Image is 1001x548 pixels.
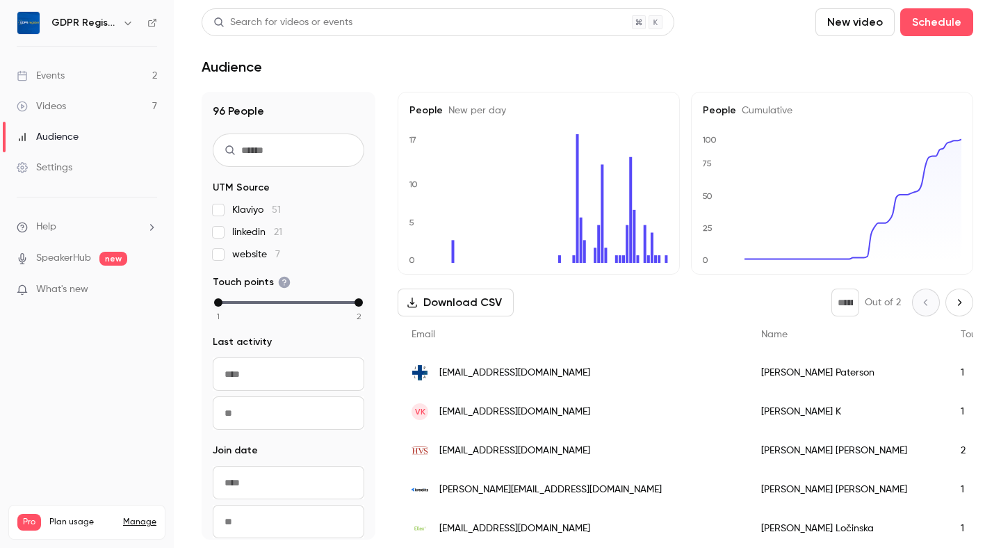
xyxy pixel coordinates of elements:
[761,330,788,339] span: Name
[17,69,65,83] div: Events
[439,366,590,380] span: [EMAIL_ADDRESS][DOMAIN_NAME]
[213,103,364,120] h1: 96 People
[357,310,361,323] span: 2
[815,8,895,36] button: New video
[439,522,590,536] span: [EMAIL_ADDRESS][DOMAIN_NAME]
[747,431,947,470] div: [PERSON_NAME] [PERSON_NAME]
[123,517,156,528] a: Manage
[702,255,708,265] text: 0
[274,227,282,237] span: 21
[747,353,947,392] div: [PERSON_NAME] Paterson
[17,99,66,113] div: Videos
[36,282,88,297] span: What's new
[865,296,901,309] p: Out of 2
[747,509,947,548] div: [PERSON_NAME] Ločinska
[412,442,428,459] img: hvs.com
[232,248,280,261] span: website
[702,135,717,145] text: 100
[702,191,713,201] text: 50
[272,205,281,215] span: 51
[703,104,961,118] h5: People
[702,159,712,168] text: 75
[213,357,364,391] input: From
[232,225,282,239] span: linkedin
[202,58,262,75] h1: Audience
[17,161,72,175] div: Settings
[945,289,973,316] button: Next page
[703,223,713,233] text: 25
[412,330,435,339] span: Email
[275,250,280,259] span: 7
[412,520,428,537] img: ellex.legal
[214,298,222,307] div: min
[99,252,127,266] span: new
[736,106,792,115] span: Cumulative
[36,220,56,234] span: Help
[412,481,428,498] img: kreditz.com
[17,220,157,234] li: help-dropdown-opener
[409,179,418,189] text: 10
[51,16,117,30] h6: GDPR Register
[355,298,363,307] div: max
[17,130,79,144] div: Audience
[747,470,947,509] div: [PERSON_NAME] [PERSON_NAME]
[747,392,947,431] div: [PERSON_NAME] K
[409,218,414,227] text: 5
[36,251,91,266] a: SpeakerHub
[439,444,590,458] span: [EMAIL_ADDRESS][DOMAIN_NAME]
[213,505,364,538] input: To
[213,15,352,30] div: Search for videos or events
[17,12,40,34] img: GDPR Register
[217,310,220,323] span: 1
[409,135,416,145] text: 17
[409,255,415,265] text: 0
[900,8,973,36] button: Schedule
[213,444,258,458] span: Join date
[213,335,272,349] span: Last activity
[213,466,364,499] input: From
[439,405,590,419] span: [EMAIL_ADDRESS][DOMAIN_NAME]
[213,396,364,430] input: To
[232,203,281,217] span: Klaviyo
[398,289,514,316] button: Download CSV
[17,514,41,531] span: Pro
[213,181,270,195] span: UTM Source
[409,104,668,118] h5: People
[439,483,662,497] span: [PERSON_NAME][EMAIL_ADDRESS][DOMAIN_NAME]
[213,275,291,289] span: Touch points
[443,106,506,115] span: New per day
[412,364,428,381] img: jplegalassist.co.uk
[49,517,115,528] span: Plan usage
[415,405,425,418] span: VK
